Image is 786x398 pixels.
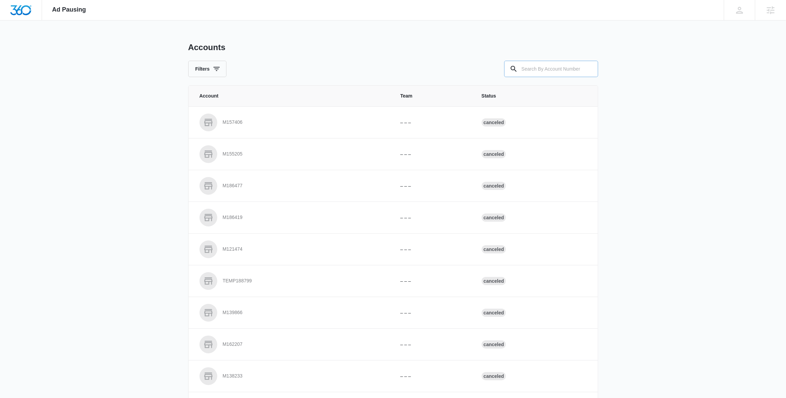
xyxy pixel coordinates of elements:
p: – – – [400,309,465,316]
a: M162207 [199,336,384,353]
a: M157406 [199,114,384,131]
div: Canceled [482,213,506,222]
div: Canceled [482,340,506,349]
p: M155205 [223,151,243,158]
p: – – – [400,373,465,380]
p: M186477 [223,182,243,189]
a: TEMP188799 [199,272,384,290]
span: Account [199,92,384,100]
input: Search By Account Number [504,61,598,77]
p: M162207 [223,341,243,348]
p: – – – [400,246,465,253]
div: Canceled [482,277,506,285]
a: M121474 [199,240,384,258]
p: – – – [400,182,465,190]
h1: Accounts [188,42,225,53]
p: M157406 [223,119,243,126]
div: Canceled [482,118,506,127]
p: M138233 [223,373,243,380]
span: Team [400,92,465,100]
p: – – – [400,214,465,221]
div: Canceled [482,182,506,190]
p: M139866 [223,309,243,316]
p: M121474 [223,246,243,253]
span: Ad Pausing [52,6,86,13]
div: Canceled [482,372,506,380]
p: – – – [400,119,465,126]
a: M186419 [199,209,384,226]
span: Status [482,92,587,100]
p: – – – [400,278,465,285]
a: M139866 [199,304,384,322]
a: M186477 [199,177,384,195]
div: Canceled [482,245,506,253]
p: TEMP188799 [223,278,252,284]
button: Filters [188,61,226,77]
p: M186419 [223,214,243,221]
p: – – – [400,151,465,158]
p: – – – [400,341,465,348]
div: Canceled [482,309,506,317]
div: Canceled [482,150,506,158]
a: M155205 [199,145,384,163]
a: M138233 [199,367,384,385]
